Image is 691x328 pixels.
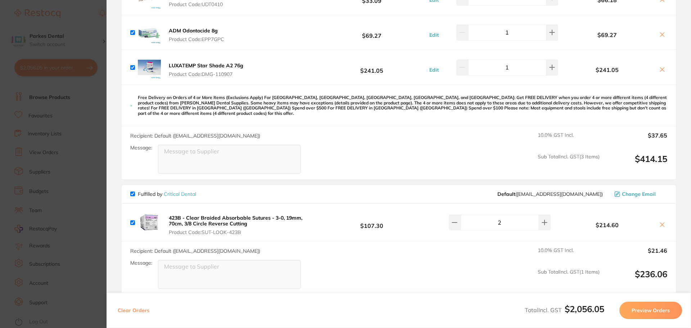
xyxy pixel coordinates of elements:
button: Edit [427,32,441,38]
img: bmw2anVlYQ [138,211,161,234]
button: Clear Orders [116,302,152,319]
span: Product Code: DMG-110907 [169,71,243,77]
b: ADM Odontocide 8g [169,27,218,34]
b: 423B - Clear Braided Absorbable Sutures - 3-0, 19mm, 70cm, 3/8 Circle Reverse Cutting [169,215,302,227]
b: $214.60 [560,222,654,228]
span: info@criticaldental.com.au [497,191,603,197]
p: Free Delivery on Orders of 4 or More Items (Exclusions Apply) For [GEOGRAPHIC_DATA], [GEOGRAPHIC_... [138,95,667,116]
a: Critical Dental [164,191,196,197]
b: Default [497,191,515,197]
b: LUXATEMP Star Shade A2 76g [169,62,243,69]
b: $2,056.05 [565,304,604,314]
b: $241.05 [560,67,654,73]
output: $21.46 [605,247,667,263]
img: cHNwcHpiaw [138,21,161,44]
b: $241.05 [318,61,425,74]
b: $69.27 [560,32,654,38]
output: $37.65 [605,132,667,148]
button: Edit [427,67,441,73]
span: Change Email [622,191,656,197]
span: Product Code: SUT-LOOK-423B [169,229,316,235]
button: 423B - Clear Braided Absorbable Sutures - 3-0, 19mm, 70cm, 3/8 Circle Reverse Cutting Product Cod... [167,215,318,235]
b: $107.30 [318,216,425,229]
button: LUXATEMP Star Shade A2 76g Product Code:DMG-110907 [167,62,245,77]
b: $69.27 [318,26,425,39]
span: Recipient: Default ( [EMAIL_ADDRESS][DOMAIN_NAME] ) [130,248,260,254]
span: 10.0 % GST Incl. [538,132,600,148]
label: Message: [130,145,152,151]
span: Recipient: Default ( [EMAIL_ADDRESS][DOMAIN_NAME] ) [130,132,260,139]
button: Change Email [612,191,667,197]
span: 10.0 % GST Incl. [538,247,600,263]
span: Sub Total Incl. GST ( 1 Items) [538,269,600,289]
img: MjlqcHFjcQ [138,56,161,79]
output: $414.15 [605,154,667,174]
p: Fulfilled by [138,191,196,197]
span: Product Code: UDT0410 [169,1,223,7]
button: Preview Orders [619,302,682,319]
label: Message: [130,260,152,266]
span: Sub Total Incl. GST ( 3 Items) [538,154,600,174]
button: ADM Odontocide 8g Product Code:EPP7GPC [167,27,226,42]
span: Total Incl. GST [525,306,604,314]
span: Product Code: EPP7GPC [169,36,224,42]
output: $236.06 [605,269,667,289]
